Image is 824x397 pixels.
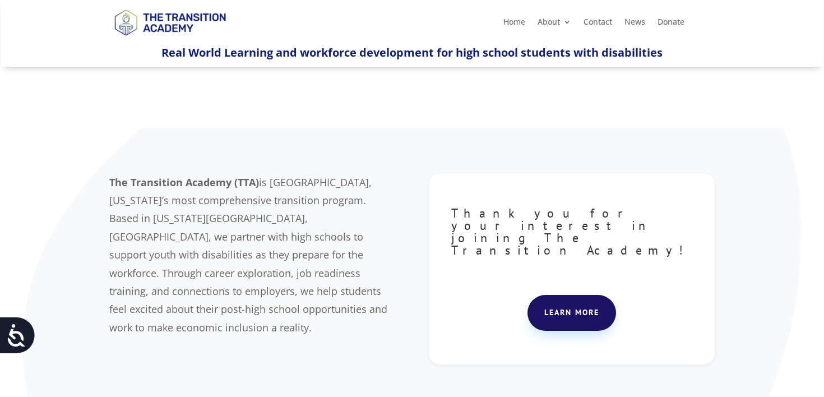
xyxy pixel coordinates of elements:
[109,176,387,334] span: is [GEOGRAPHIC_DATA], [US_STATE]’s most comprehensive transition program. Based in [US_STATE][GEO...
[503,18,525,30] a: Home
[584,18,612,30] a: Contact
[527,295,616,331] a: Learn more
[538,18,571,30] a: About
[109,34,230,44] a: Logo-Noticias
[624,18,645,30] a: News
[161,45,663,60] span: Real World Learning and workforce development for high school students with disabilities
[109,2,230,42] img: TTA Brand_TTA Primary Logo_Horizontal_Light BG
[451,205,691,258] span: Thank you for your interest in joining The Transition Academy!
[658,18,684,30] a: Donate
[109,176,259,189] b: The Transition Academy (TTA)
